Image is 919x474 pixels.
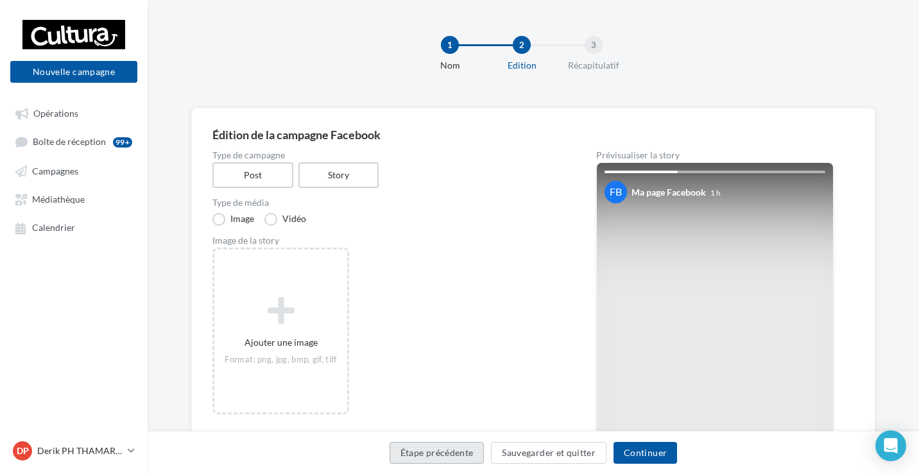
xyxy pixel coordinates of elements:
[585,36,603,54] div: 3
[409,59,491,72] div: Nom
[212,162,293,188] label: Post
[212,198,555,207] label: Type de média
[32,194,85,205] span: Médiathèque
[553,59,635,72] div: Récapitulatif
[212,213,254,226] label: Image
[631,186,706,199] div: Ma page Facebook
[113,137,132,148] div: 99+
[212,151,555,160] label: Type de campagne
[8,187,140,210] a: Médiathèque
[10,439,137,463] a: DP Derik PH THAMARET
[390,442,485,464] button: Étape précédente
[33,108,78,119] span: Opérations
[17,444,29,457] span: DP
[491,442,606,464] button: Sauvegarder et quitter
[596,151,834,160] div: Prévisualiser la story
[212,236,555,245] div: Image de la story
[8,216,140,239] a: Calendrier
[513,36,531,54] div: 2
[614,442,677,464] button: Continuer
[8,159,140,182] a: Campagnes
[32,223,75,233] span: Calendrier
[8,130,140,153] a: Boîte de réception99+
[212,129,854,140] div: Édition de la campagne Facebook
[710,187,721,198] div: 1 h
[10,61,137,83] button: Nouvelle campagne
[8,101,140,124] a: Opérations
[264,213,306,226] label: Vidéo
[33,137,106,148] span: Boîte de réception
[441,36,459,54] div: 1
[298,162,379,188] label: Story
[37,444,123,457] p: Derik PH THAMARET
[875,430,906,461] div: Open Intercom Messenger
[605,181,627,203] div: FB
[32,165,78,176] span: Campagnes
[481,59,563,72] div: Edition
